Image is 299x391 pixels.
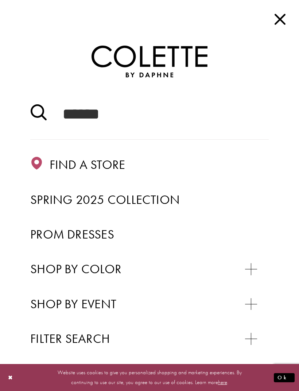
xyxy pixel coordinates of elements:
[30,226,114,242] span: Prom Dresses
[274,373,295,382] button: Submit Dialog
[4,371,17,384] button: Close Dialog
[272,11,288,27] span: Close Main Navbar
[30,190,269,210] a: Spring 2025 Collection
[92,46,207,77] a: Colette by Daphne Homepage
[30,89,269,139] div: Search form
[53,368,246,387] p: Website uses cookies to give you personalized shopping and marketing experiences. By continuing t...
[92,46,207,77] img: Colette by Daphne
[30,89,269,139] input: Search
[50,156,125,173] span: Find a store
[218,379,227,386] a: here
[30,191,180,208] span: Spring 2025 Collection
[30,155,269,175] a: Find a store
[30,101,47,127] button: Submit Search
[30,224,269,245] a: Prom Dresses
